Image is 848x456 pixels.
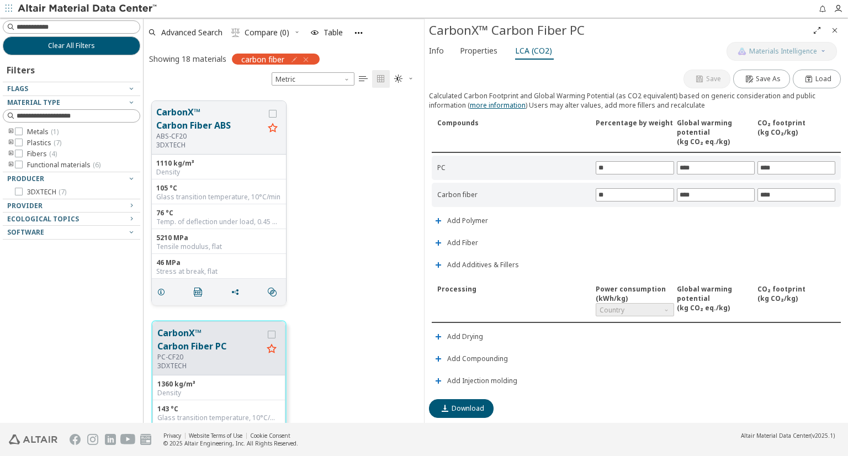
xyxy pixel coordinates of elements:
button: Tile View [372,70,390,88]
span: Metric [272,72,354,86]
div: CO₂ footprint ( kg CO₂/kg ) [757,284,835,316]
div: Percentage by weight [596,118,674,146]
i:  [231,28,240,37]
i: toogle group [7,150,15,158]
img: AI Copilot [738,47,746,56]
div: 1360 kg/m³ [157,380,280,389]
button: Download [429,399,494,418]
span: Add Fiber [447,240,478,246]
span: Properties [460,42,497,60]
span: Functional materials [27,161,100,169]
button: Full Screen [808,22,826,39]
button: Ecological Topics [3,213,140,226]
span: Add Injection molding [447,378,517,384]
div: Carbon fiber [437,190,593,199]
span: Fibers [27,150,57,158]
button: Favorite [263,341,280,358]
div: grid [144,88,424,423]
span: Flags [7,84,28,93]
i:  [359,75,368,83]
img: Altair Engineering [9,434,57,444]
span: Material Type [7,98,60,107]
button: Details [152,281,175,303]
button: Producer [3,172,140,185]
div: Stress at break, flat [156,267,282,276]
span: Info [429,42,444,60]
div: CO₂ footprint ( kg CO₂/kg ) [757,118,835,146]
span: Add Polymer [447,218,488,224]
button: Table View [354,70,372,88]
div: Showing 18 materials [149,54,226,64]
div: 5210 MPa [156,234,282,242]
div: Processing [437,284,593,316]
span: carbon fiber [241,54,284,64]
span: LCA (CO2) [515,42,552,60]
span: ( 6 ) [93,160,100,169]
i: toogle group [7,128,15,136]
div: 105 °C [156,184,282,193]
span: Add Additives & Fillers [447,262,519,268]
button: Add Compounding [429,348,513,370]
div: 46 MPa [156,258,282,267]
span: Add Drying [447,333,483,340]
span: Materials Intelligence [749,47,817,56]
div: Temp. of deflection under load, 0.45 MPa [156,218,282,226]
button: Similar search [263,281,286,303]
span: Software [7,227,44,237]
button: Material Type [3,96,140,109]
div: Density [156,168,282,177]
div: Unit System [272,72,354,86]
span: Ecological Topics [7,214,79,224]
button: AI CopilotMaterials Intelligence [727,42,837,61]
span: ( 7 ) [54,138,61,147]
button: CarbonX™ Carbon Fiber ABS [156,105,264,132]
span: ( 1 ) [51,127,59,136]
span: Advanced Search [161,29,222,36]
span: Provider [7,201,43,210]
button: Add Fiber [429,232,483,254]
a: Privacy [163,432,181,439]
span: Plastics [27,139,61,147]
div: Calculated Carbon Footprint and Global Warming Potential (as CO2 equivalent) based on generic con... [429,91,844,110]
button: Add Additives & Fillers [429,254,524,276]
span: Producer [7,174,44,183]
span: Download [452,404,484,413]
button: Close [826,22,844,39]
div: © 2025 Altair Engineering, Inc. All Rights Reserved. [163,439,298,447]
button: Favorite [264,120,282,137]
div: (v2025.1) [741,432,835,439]
div: Tensile modulus, flat [156,242,282,251]
span: Clear All Filters [48,41,95,50]
a: Cookie Consent [250,432,290,439]
div: Glass transition temperature, 10°C/min [156,193,282,202]
button: Add Injection molding [429,370,522,392]
span: Country [596,303,674,316]
button: Add Polymer [429,210,493,232]
button: Theme [390,70,418,88]
i: toogle group [7,139,15,147]
button: Add Drying [429,326,488,348]
span: Save As [756,75,781,83]
span: ( 4 ) [49,149,57,158]
button: Provider [3,199,140,213]
div: 1110 kg/m³ [156,159,282,168]
i:  [377,75,385,83]
span: 3DXTECH [27,188,66,197]
div: Global warming potential ( kg CO₂ eq./kg ) [677,118,755,146]
p: 3DXTECH [156,141,264,150]
button: Save [683,70,730,88]
div: ABS-CF20 [156,132,264,141]
button: PDF Download [189,281,212,303]
i:  [194,288,203,296]
button: Load [793,70,841,88]
div: 143 °C [157,405,280,413]
div: Glass transition temperature, 10°C/min [157,413,280,422]
div: CarbonX™ Carbon Fiber PC [429,22,808,39]
i:  [268,288,277,296]
div: Compounds [437,118,593,146]
div: PC-CF20 [157,353,263,362]
button: CarbonX™ Carbon Fiber PC [157,326,263,353]
span: Save [706,75,721,83]
div: Density [157,389,280,397]
a: more information [470,100,526,110]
